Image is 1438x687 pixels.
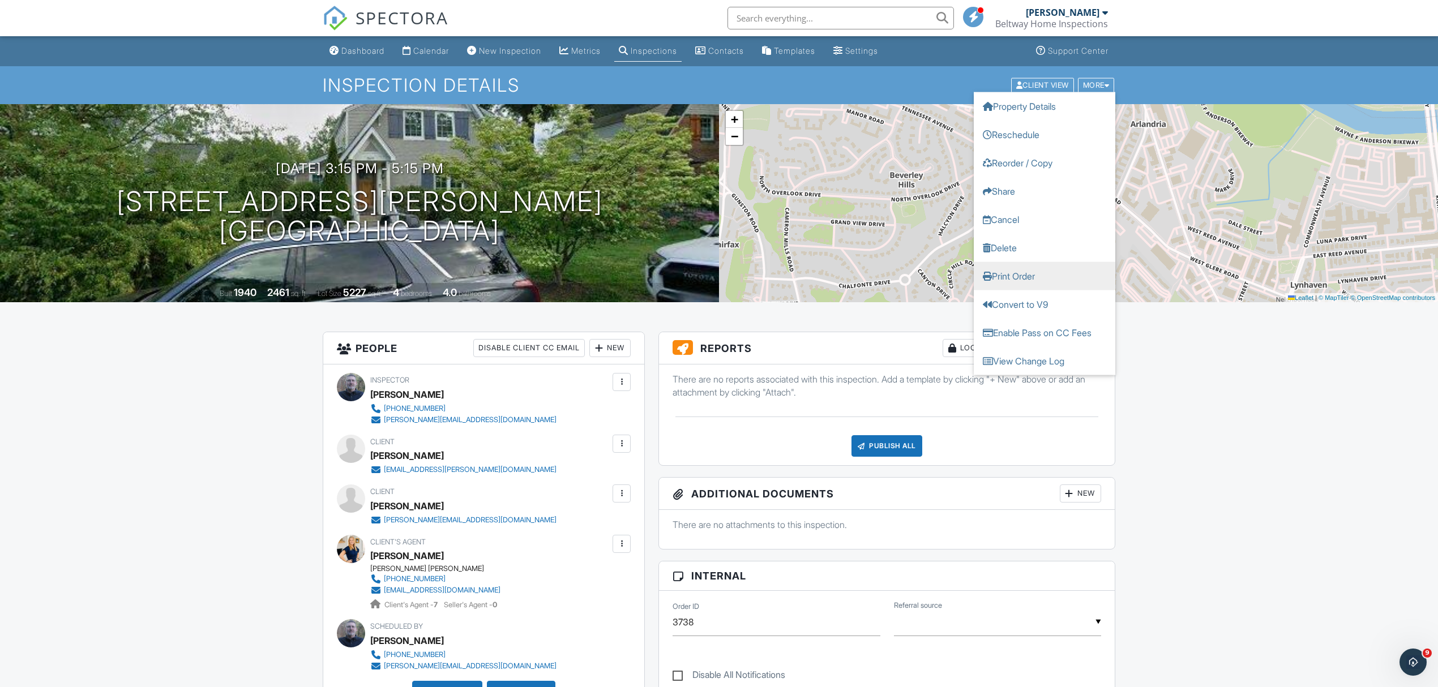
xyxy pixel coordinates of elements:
div: 2461 [267,286,289,298]
div: New [589,339,631,357]
input: Search everything... [727,7,954,29]
span: Built [220,289,232,298]
div: [PERSON_NAME][EMAIL_ADDRESS][DOMAIN_NAME] [384,516,557,525]
h3: Internal [659,561,1115,591]
div: [EMAIL_ADDRESS][DOMAIN_NAME] [384,586,500,595]
a: [PHONE_NUMBER] [370,649,557,660]
span: Seller's Agent - [444,600,497,609]
a: © OpenStreetMap contributors [1351,294,1435,301]
span: − [731,129,738,143]
div: Locked [943,339,996,357]
span: + [731,112,738,126]
a: Delete [974,233,1115,261]
h3: [DATE] 3:15 pm - 5:15 pm [276,161,444,176]
a: Support Center [1032,41,1113,62]
div: Metrics [571,46,601,55]
div: 1940 [234,286,256,298]
a: Enable Pass on CC Fees [974,318,1115,346]
a: Contacts [691,41,748,62]
span: | [1315,294,1317,301]
a: Calendar [398,41,453,62]
div: Beltway Home Inspections [995,18,1108,29]
span: Client [370,437,395,446]
div: [EMAIL_ADDRESS][PERSON_NAME][DOMAIN_NAME] [384,465,557,474]
span: sq.ft. [368,289,382,298]
span: bathrooms [459,289,491,298]
a: [PERSON_NAME][EMAIL_ADDRESS][DOMAIN_NAME] [370,514,557,526]
span: Client [370,487,395,496]
a: Reschedule [974,120,1115,148]
a: Share [974,177,1115,205]
a: © MapTiler [1319,294,1349,301]
div: [PERSON_NAME] [370,632,444,649]
div: Disable Client CC Email [473,339,585,357]
a: New Inspection [463,41,546,62]
h3: Reports [659,332,1115,364]
div: Settings [845,46,878,55]
div: [PERSON_NAME] [370,386,444,403]
a: Inspections [614,41,682,62]
a: [PERSON_NAME][EMAIL_ADDRESS][DOMAIN_NAME] [370,414,557,426]
h3: People [323,332,644,364]
label: Order ID [673,601,699,611]
a: Leaflet [1288,294,1313,301]
div: Dashboard [341,46,384,55]
div: [PHONE_NUMBER] [384,404,446,413]
p: There are no attachments to this inspection. [673,518,1101,531]
div: [PHONE_NUMBER] [384,650,446,659]
div: Client View [1011,78,1074,93]
span: sq. ft. [291,289,307,298]
a: Zoom out [726,128,743,145]
div: Templates [774,46,815,55]
a: [PHONE_NUMBER] [370,573,500,585]
span: Scheduled By [370,622,423,630]
iframe: Intercom live chat [1400,649,1427,676]
h1: Inspection Details [323,75,1115,95]
strong: 7 [434,600,438,609]
a: Templates [757,41,820,62]
div: Support Center [1048,46,1109,55]
div: More [1078,78,1115,93]
a: View Change Log [974,346,1115,375]
div: [PERSON_NAME] [1026,7,1099,18]
div: Contacts [708,46,744,55]
a: Print Order [974,261,1115,290]
div: Inspections [631,46,677,55]
a: [EMAIL_ADDRESS][DOMAIN_NAME] [370,585,500,596]
label: Disable All Notifications [673,669,785,684]
div: 4.0 [443,286,457,298]
div: Calendar [413,46,449,55]
a: [EMAIL_ADDRESS][PERSON_NAME][DOMAIN_NAME] [370,464,557,475]
span: Lot Size [318,289,341,298]
span: Client's Agent - [384,600,439,609]
div: [PERSON_NAME] [370,497,444,514]
div: [PERSON_NAME] [370,447,444,464]
a: Cancel [974,205,1115,233]
span: 9 [1423,649,1432,658]
a: Property Details [974,92,1115,120]
div: [PERSON_NAME][EMAIL_ADDRESS][DOMAIN_NAME] [384,662,557,671]
a: Reorder / Copy [974,148,1115,177]
p: There are no reports associated with this inspection. Add a template by clicking "+ New" above or... [673,373,1101,398]
label: Referral source [894,600,942,611]
a: Settings [829,41,883,62]
div: [PERSON_NAME] [370,547,444,564]
span: Client's Agent [370,538,426,546]
span: Inspector [370,376,409,384]
div: Publish All [851,435,922,457]
span: SPECTORA [356,6,448,29]
strong: 0 [493,600,497,609]
h1: [STREET_ADDRESS][PERSON_NAME] [GEOGRAPHIC_DATA] [117,187,603,247]
a: Metrics [555,41,605,62]
a: Client View [1010,80,1077,89]
div: New Inspection [479,46,541,55]
div: 4 [393,286,399,298]
div: New [1060,484,1101,503]
a: SPECTORA [323,15,448,39]
div: [PERSON_NAME] [PERSON_NAME] [370,564,510,573]
div: [PHONE_NUMBER] [384,574,446,583]
a: Dashboard [325,41,389,62]
div: 5227 [343,286,366,298]
div: [PERSON_NAME][EMAIL_ADDRESS][DOMAIN_NAME] [384,415,557,424]
span: bedrooms [401,289,432,298]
